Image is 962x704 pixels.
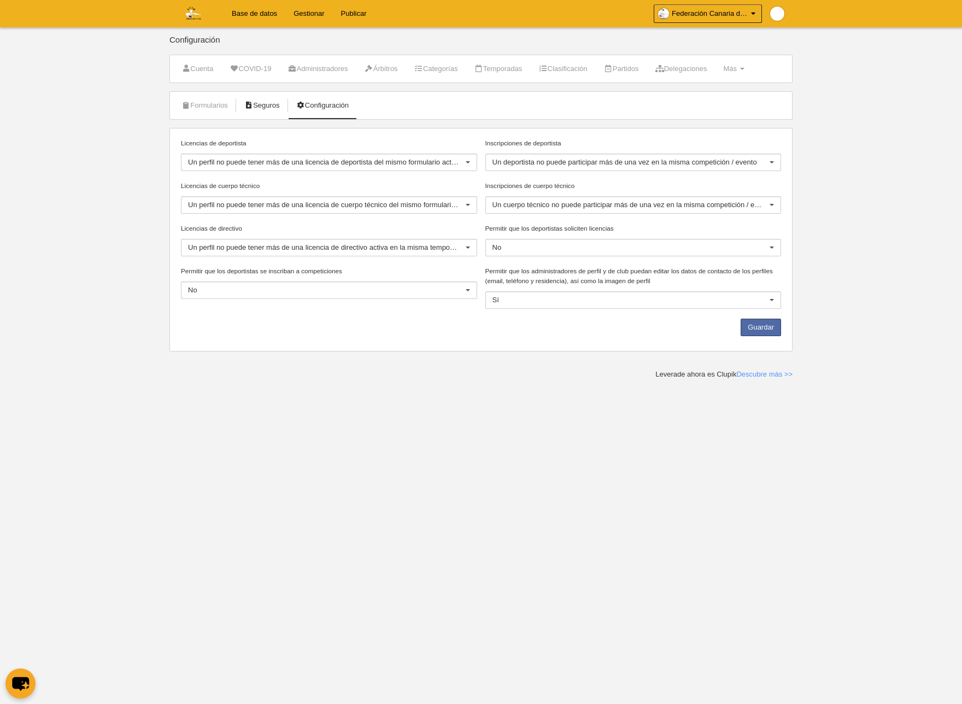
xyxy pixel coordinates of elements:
[281,61,354,77] a: Administradores
[468,61,528,77] a: Temporadas
[485,224,782,233] label: Permitir que los deportistas soliciten licencias
[654,4,762,23] a: Federación Canaria de Voleibol
[188,286,197,294] span: No
[181,224,477,233] label: Licencias de directivo
[492,243,502,251] span: No
[181,266,477,276] label: Permitir que los deportistas se inscriban a competiciones
[359,61,404,77] a: Árbitros
[736,370,793,378] a: Descubre más >>
[224,61,277,77] a: COVID-19
[492,201,772,209] span: Un cuerpo técnico no puede participar más de una vez en la misma competición / evento
[649,61,713,77] a: Delegaciones
[408,61,464,77] a: Categorías
[181,138,477,148] label: Licencias de deportista
[485,138,782,148] label: Inscripciones de deportista
[658,8,669,19] img: OaKdMG7jwavG.30x30.jpg
[492,296,499,304] span: Sí
[672,8,748,19] span: Federación Canaria de Voleibol
[598,61,645,77] a: Partidos
[188,201,476,209] span: Un perfil no puede tener más de una licencia de cuerpo técnico del mismo formulario activa
[238,97,286,114] a: Seguros
[188,158,461,166] span: Un perfil no puede tener más de una licencia de deportista del mismo formulario activa
[741,319,781,336] button: Guardar
[169,36,793,55] div: Configuración
[170,7,215,20] img: Federación Canaria de Voleibol
[770,7,784,21] img: Pap9wwVNPjNR.30x30.jpg
[723,64,737,73] span: Más
[485,266,782,286] label: Permitir que los administradores de perfil y de club puedan editar los datos de contacto de los p...
[181,181,477,191] label: Licencias de cuerpo técnico
[175,61,219,77] a: Cuenta
[532,61,593,77] a: Clasificación
[655,369,793,379] div: Leverade ahora es Clupik
[290,97,355,114] a: Configuración
[485,181,782,191] label: Inscripciones de cuerpo técnico
[492,158,757,166] span: Un deportista no puede participar más de una vez en la misma competición / evento
[5,668,36,699] button: chat-button
[188,243,464,251] span: Un perfil no puede tener más de una licencia de directivo activa en la misma temporada
[175,97,234,114] a: Formularios
[717,61,750,77] a: Más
